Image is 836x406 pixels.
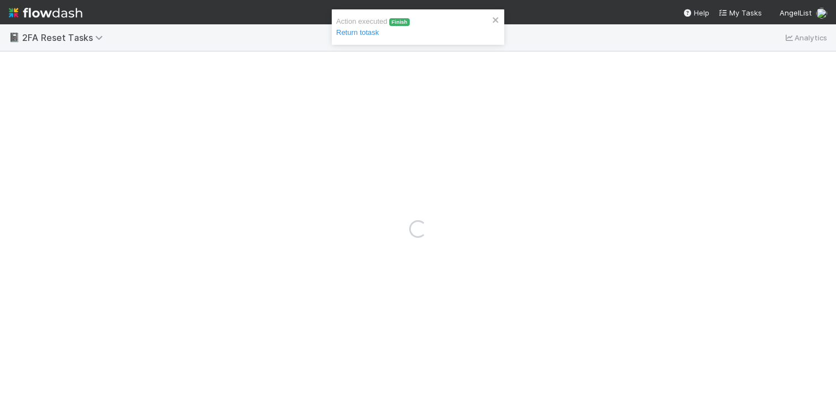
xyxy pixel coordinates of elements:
[780,8,812,17] span: AngelList
[336,17,410,37] span: Action executed
[718,7,762,18] a: My Tasks
[718,8,762,17] span: My Tasks
[816,8,827,19] img: avatar_a8b9208c-77c1-4b07-b461-d8bc701f972e.png
[389,18,410,27] span: Finish
[783,31,827,44] a: Analytics
[22,32,108,43] span: 2FA Reset Tasks
[492,14,500,25] button: close
[336,28,379,37] a: Return totask
[9,33,20,42] span: 📓
[9,3,82,22] img: logo-inverted-e16ddd16eac7371096b0.svg
[683,7,709,18] div: Help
